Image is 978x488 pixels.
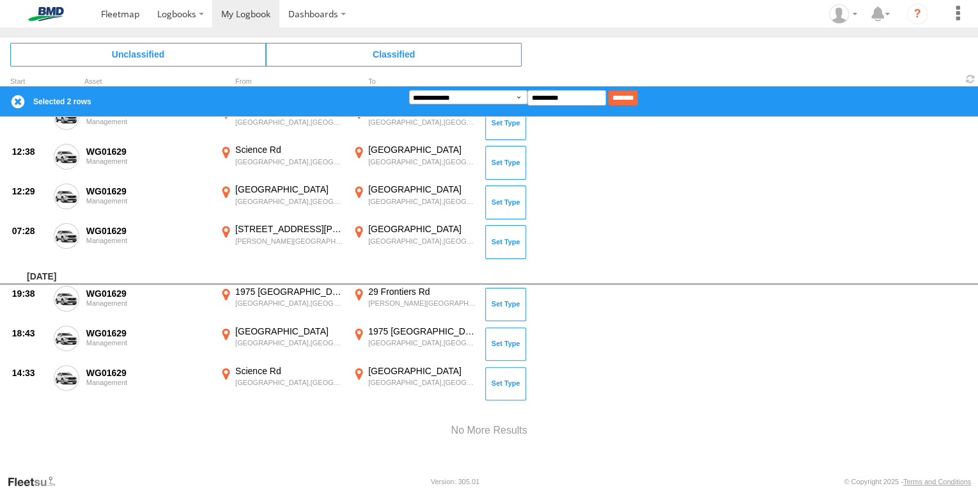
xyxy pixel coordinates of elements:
[10,43,266,66] span: Click to view Unclassified Trips
[350,104,478,141] label: Click to View Event Location
[485,225,526,258] button: Click to Set
[12,146,47,157] div: 12:38
[235,184,343,195] div: [GEOGRAPHIC_DATA]
[368,118,476,127] div: [GEOGRAPHIC_DATA],[GEOGRAPHIC_DATA]
[235,197,343,206] div: [GEOGRAPHIC_DATA],[GEOGRAPHIC_DATA]
[368,286,476,297] div: 29 Frontiers Rd
[368,184,476,195] div: [GEOGRAPHIC_DATA]
[217,79,345,85] div: From
[485,288,526,321] button: Click to Set
[13,7,79,21] img: bmd-logo.svg
[825,4,862,24] div: Arun Ghatge
[217,286,345,323] label: Click to View Event Location
[350,184,478,221] label: Click to View Event Location
[485,106,526,139] button: Click to Set
[84,79,212,85] div: Asset
[86,288,210,299] div: WG01629
[86,197,210,205] div: Management
[235,223,343,235] div: [STREET_ADDRESS][PERSON_NAME]
[86,118,210,125] div: Management
[903,478,971,485] a: Terms and Conditions
[12,288,47,299] div: 19:38
[12,327,47,339] div: 18:43
[350,286,478,323] label: Click to View Event Location
[368,378,476,387] div: [GEOGRAPHIC_DATA],[GEOGRAPHIC_DATA]
[368,157,476,166] div: [GEOGRAPHIC_DATA],[GEOGRAPHIC_DATA]
[963,73,978,85] span: Refresh
[266,43,522,66] span: Click to view Classified Trips
[368,338,476,347] div: [GEOGRAPHIC_DATA],[GEOGRAPHIC_DATA]
[86,299,210,307] div: Management
[235,365,343,377] div: Science Rd
[485,185,526,219] button: Click to Set
[86,185,210,197] div: WG01629
[217,365,345,402] label: Click to View Event Location
[368,144,476,155] div: [GEOGRAPHIC_DATA]
[485,367,526,400] button: Click to Set
[350,79,478,85] div: To
[235,338,343,347] div: [GEOGRAPHIC_DATA],[GEOGRAPHIC_DATA]
[368,326,476,337] div: 1975 [GEOGRAPHIC_DATA]
[86,146,210,157] div: WG01629
[86,367,210,379] div: WG01629
[485,327,526,361] button: Click to Set
[86,237,210,244] div: Management
[235,326,343,337] div: [GEOGRAPHIC_DATA]
[844,478,971,485] div: © Copyright 2025 -
[10,94,26,109] label: Clear Selection
[368,299,476,308] div: [PERSON_NAME][GEOGRAPHIC_DATA],[GEOGRAPHIC_DATA]
[12,367,47,379] div: 14:33
[86,339,210,347] div: Management
[217,104,345,141] label: Click to View Event Location
[431,478,479,485] div: Version: 305.01
[350,326,478,363] label: Click to View Event Location
[86,225,210,237] div: WG01629
[350,223,478,260] label: Click to View Event Location
[86,157,210,165] div: Management
[235,118,343,127] div: [GEOGRAPHIC_DATA],[GEOGRAPHIC_DATA]
[235,157,343,166] div: [GEOGRAPHIC_DATA],[GEOGRAPHIC_DATA]
[907,4,928,24] i: ?
[350,144,478,181] label: Click to View Event Location
[217,184,345,221] label: Click to View Event Location
[350,365,478,402] label: Click to View Event Location
[12,225,47,237] div: 07:28
[368,197,476,206] div: [GEOGRAPHIC_DATA],[GEOGRAPHIC_DATA]
[10,79,49,85] div: Click to Sort
[235,286,343,297] div: 1975 [GEOGRAPHIC_DATA]
[485,146,526,179] button: Click to Set
[7,475,66,488] a: Visit our Website
[368,237,476,246] div: [GEOGRAPHIC_DATA],[GEOGRAPHIC_DATA]
[12,185,47,197] div: 12:29
[368,365,476,377] div: [GEOGRAPHIC_DATA]
[217,223,345,260] label: Click to View Event Location
[217,144,345,181] label: Click to View Event Location
[235,144,343,155] div: Science Rd
[235,237,343,246] div: [PERSON_NAME][GEOGRAPHIC_DATA],[GEOGRAPHIC_DATA]
[217,326,345,363] label: Click to View Event Location
[86,327,210,339] div: WG01629
[368,223,476,235] div: [GEOGRAPHIC_DATA]
[235,378,343,387] div: [GEOGRAPHIC_DATA],[GEOGRAPHIC_DATA]
[86,379,210,386] div: Management
[235,299,343,308] div: [GEOGRAPHIC_DATA],[GEOGRAPHIC_DATA]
